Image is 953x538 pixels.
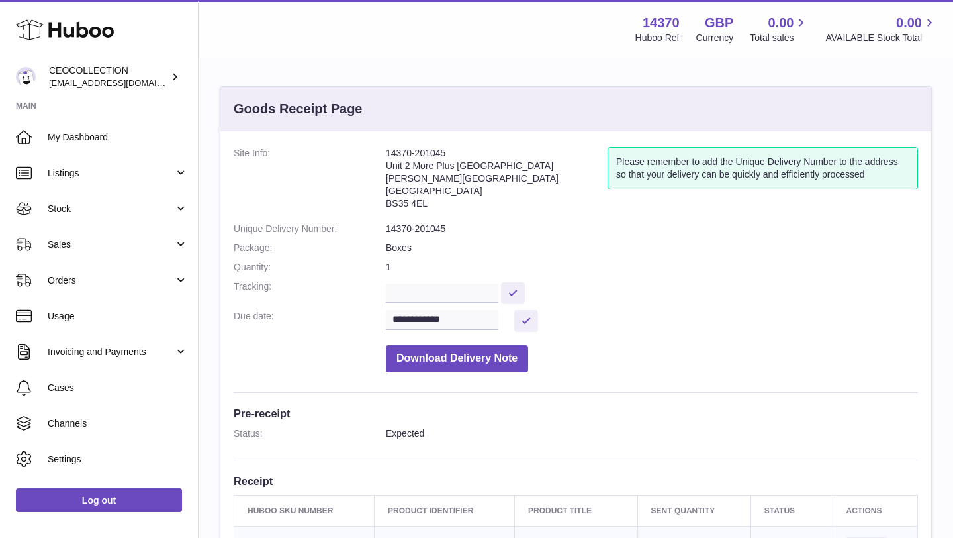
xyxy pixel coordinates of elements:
dd: 1 [386,261,918,274]
a: 0.00 Total sales [750,14,809,44]
address: 14370-201045 Unit 2 More Plus [GEOGRAPHIC_DATA] [PERSON_NAME][GEOGRAPHIC_DATA] [GEOGRAPHIC_DATA] ... [386,147,608,216]
th: Huboo SKU Number [234,495,375,526]
h3: Receipt [234,474,918,488]
button: Download Delivery Note [386,345,528,372]
span: Channels [48,417,188,430]
span: Stock [48,203,174,215]
th: Status [750,495,833,526]
dd: Expected [386,427,918,440]
th: Actions [833,495,917,526]
th: Sent Quantity [637,495,750,526]
strong: GBP [705,14,733,32]
dt: Quantity: [234,261,386,274]
span: Total sales [750,32,809,44]
img: jferguson@ceocollection.co.uk [16,67,36,87]
span: 0.00 [768,14,794,32]
dd: 14370-201045 [386,223,918,235]
span: Orders [48,274,174,287]
span: [EMAIL_ADDRESS][DOMAIN_NAME] [49,78,195,88]
a: Log out [16,488,182,512]
span: AVAILABLE Stock Total [825,32,937,44]
div: Currency [696,32,734,44]
span: My Dashboard [48,131,188,144]
span: Invoicing and Payments [48,346,174,358]
dd: Boxes [386,242,918,254]
dt: Tracking: [234,280,386,303]
h3: Pre-receipt [234,406,918,421]
span: Usage [48,310,188,323]
dt: Unique Delivery Number: [234,223,386,235]
span: Cases [48,382,188,394]
strong: 14370 [643,14,680,32]
div: Huboo Ref [635,32,680,44]
dt: Site Info: [234,147,386,216]
th: Product Identifier [374,495,514,526]
span: 0.00 [896,14,922,32]
div: Please remember to add the Unique Delivery Number to the address so that your delivery can be qui... [608,147,918,189]
h3: Goods Receipt Page [234,100,363,118]
dt: Package: [234,242,386,254]
span: Listings [48,167,174,180]
span: Sales [48,239,174,251]
a: 0.00 AVAILABLE Stock Total [825,14,937,44]
span: Settings [48,453,188,466]
th: Product title [514,495,637,526]
div: CEOCOLLECTION [49,64,168,89]
dt: Status: [234,427,386,440]
dt: Due date: [234,310,386,332]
